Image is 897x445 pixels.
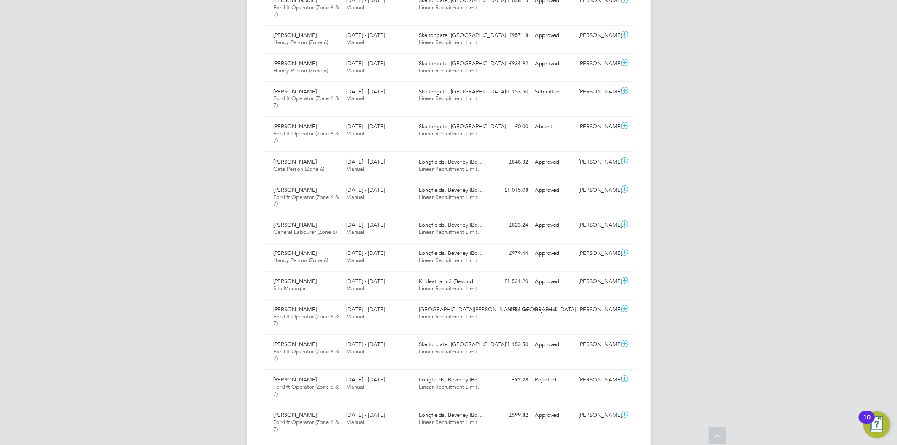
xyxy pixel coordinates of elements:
[346,4,364,11] span: Manual
[863,411,890,438] button: Open Resource Center, 10 new notifications
[532,219,576,233] div: Approved
[532,120,576,134] div: Absent
[488,303,532,317] div: £184.56
[274,419,339,433] span: Forklift Operator (Zone 6 & 7)
[346,88,385,95] span: [DATE] - [DATE]
[346,376,385,384] span: [DATE] - [DATE]
[488,57,532,71] div: £934.92
[575,156,619,170] div: [PERSON_NAME]
[488,156,532,170] div: £848.32
[274,285,306,292] span: Site Manager
[488,338,532,352] div: £1,153.50
[419,278,479,285] span: Kirkleatham 3 (Beyond…
[346,384,364,391] span: Manual
[575,120,619,134] div: [PERSON_NAME]
[419,130,483,138] span: Linear Recruitment Limit…
[346,123,385,130] span: [DATE] - [DATE]
[274,257,328,264] span: Handy Person (Zone 6)
[346,250,385,257] span: [DATE] - [DATE]
[419,222,483,229] span: Longfields, Beverley (Bo…
[346,278,385,285] span: [DATE] - [DATE]
[488,247,532,261] div: £979.44
[346,348,364,355] span: Manual
[346,229,364,236] span: Manual
[346,285,364,292] span: Manual
[346,32,385,39] span: [DATE] - [DATE]
[274,67,328,74] span: Handy Person (Zone 6)
[274,194,339,208] span: Forklift Operator (Zone 6 & 7)
[346,419,364,426] span: Manual
[419,159,483,166] span: Longfields, Beverley (Bo…
[575,57,619,71] div: [PERSON_NAME]
[532,184,576,198] div: Approved
[532,247,576,261] div: Approved
[274,32,317,39] span: [PERSON_NAME]
[274,250,317,257] span: [PERSON_NAME]
[274,4,339,18] span: Forklift Operator (Zone 6 & 7)
[274,166,325,173] span: Gate Person (Zone 6)
[274,306,317,313] span: [PERSON_NAME]
[346,159,385,166] span: [DATE] - [DATE]
[419,88,506,95] span: Skeltongate, [GEOGRAPHIC_DATA]
[575,275,619,289] div: [PERSON_NAME]
[274,278,317,285] span: [PERSON_NAME]
[488,373,532,387] div: £92.28
[274,39,328,46] span: Handy Person (Zone 6)
[346,166,364,173] span: Manual
[346,130,364,138] span: Manual
[346,313,364,321] span: Manual
[274,95,339,109] span: Forklift Operator (Zone 6 & 7)
[346,341,385,348] span: [DATE] - [DATE]
[419,95,483,102] span: Linear Recruitment Limit…
[575,409,619,423] div: [PERSON_NAME]
[575,247,619,261] div: [PERSON_NAME]
[274,88,317,95] span: [PERSON_NAME]
[532,373,576,387] div: Rejected
[274,313,339,328] span: Forklift Operator (Zone 6 & 7)
[274,376,317,384] span: [PERSON_NAME]
[346,95,364,102] span: Manual
[575,303,619,317] div: [PERSON_NAME]
[274,384,339,398] span: Forklift Operator (Zone 6 & 7)
[346,39,364,46] span: Manual
[274,229,337,236] span: General Labourer (Zone 6)
[346,257,364,264] span: Manual
[419,32,506,39] span: Skeltongate, [GEOGRAPHIC_DATA]
[488,120,532,134] div: £0.00
[419,194,483,201] span: Linear Recruitment Limit…
[575,219,619,233] div: [PERSON_NAME]
[488,275,532,289] div: £1,531.20
[274,412,317,419] span: [PERSON_NAME]
[346,67,364,74] span: Manual
[274,123,317,130] span: [PERSON_NAME]
[419,123,506,130] span: Skeltongate, [GEOGRAPHIC_DATA]
[346,412,385,419] span: [DATE] - [DATE]
[488,409,532,423] div: £599.82
[274,222,317,229] span: [PERSON_NAME]
[532,29,576,43] div: Approved
[488,29,532,43] div: £957.18
[346,187,385,194] span: [DATE] - [DATE]
[419,166,483,173] span: Linear Recruitment Limit…
[274,348,339,363] span: Forklift Operator (Zone 6 & 7)
[346,194,364,201] span: Manual
[274,130,339,145] span: Forklift Operator (Zone 6 & 7)
[274,187,317,194] span: [PERSON_NAME]
[863,417,871,428] div: 10
[419,384,483,391] span: Linear Recruitment Limit…
[346,60,385,67] span: [DATE] - [DATE]
[488,219,532,233] div: £823.24
[274,159,317,166] span: [PERSON_NAME]
[346,222,385,229] span: [DATE] - [DATE]
[575,85,619,99] div: [PERSON_NAME]
[419,376,483,384] span: Longfields, Beverley (Bo…
[419,412,483,419] span: Longfields, Beverley (Bo…
[419,348,483,355] span: Linear Recruitment Limit…
[419,187,483,194] span: Longfields, Beverley (Bo…
[532,156,576,170] div: Approved
[532,409,576,423] div: Approved
[419,60,506,67] span: Skeltongate, [GEOGRAPHIC_DATA]
[532,57,576,71] div: Approved
[532,338,576,352] div: Approved
[575,373,619,387] div: [PERSON_NAME]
